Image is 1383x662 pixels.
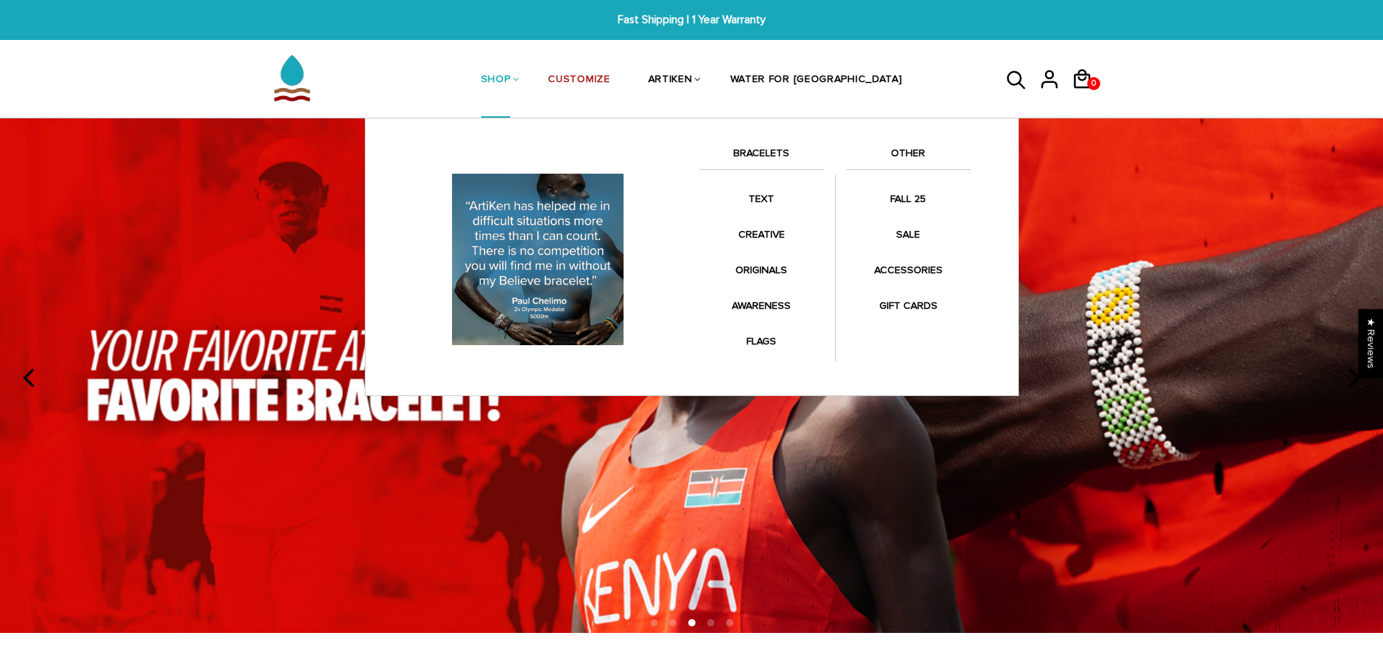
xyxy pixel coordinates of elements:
a: SALE [846,220,971,249]
span: 0 [1088,73,1100,94]
a: FALL 25 [846,185,971,213]
a: TEXT [699,185,824,213]
a: ARTIKEN [648,42,693,119]
a: SHOP [481,42,511,119]
button: previous [15,362,47,394]
span: Fast Shipping | 1 Year Warranty [424,12,959,28]
a: ORIGINALS [699,256,824,284]
a: FLAGS [699,327,824,355]
a: CUSTOMIZE [548,42,610,119]
a: BRACELETS [699,145,824,169]
a: CREATIVE [699,220,824,249]
a: WATER FOR [GEOGRAPHIC_DATA] [730,42,903,119]
a: 0 [1071,94,1104,97]
a: AWARENESS [699,291,824,320]
button: next [1336,362,1368,394]
a: OTHER [846,145,971,169]
a: ACCESSORIES [846,256,971,284]
a: GIFT CARDS [846,291,971,320]
div: Click to open Judge.me floating reviews tab [1358,309,1383,378]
